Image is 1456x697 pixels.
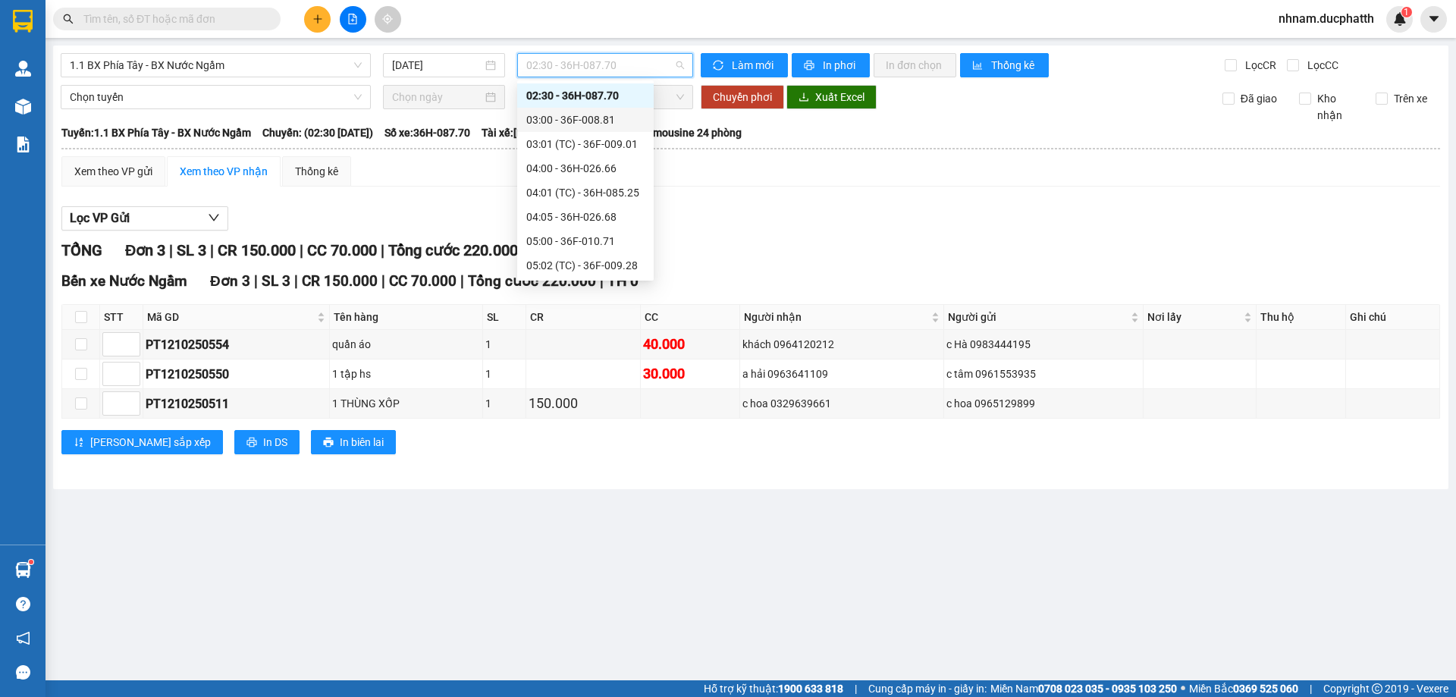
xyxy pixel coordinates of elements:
[792,53,870,77] button: printerIn phơi
[786,85,877,109] button: downloadXuất Excel
[948,309,1128,325] span: Người gửi
[972,60,985,72] span: bar-chart
[946,395,1141,412] div: c hoa 0965129899
[1189,680,1298,697] span: Miền Bắc
[483,305,526,330] th: SL
[1038,683,1177,695] strong: 0708 023 035 - 0935 103 250
[295,163,338,180] div: Thống kê
[643,363,736,385] div: 30.000
[744,309,928,325] span: Người nhận
[13,10,33,33] img: logo-vxr
[262,124,373,141] span: Chuyến: (02:30 [DATE])
[641,305,739,330] th: CC
[208,212,220,224] span: down
[234,430,300,454] button: printerIn DS
[704,680,843,697] span: Hỗ trợ kỹ thuật:
[701,53,788,77] button: syncLàm mới
[389,272,457,290] span: CC 70.000
[300,241,303,259] span: |
[74,163,152,180] div: Xem theo VP gửi
[529,393,638,414] div: 150.000
[332,366,480,382] div: 1 tập hs
[1404,7,1409,17] span: 1
[381,272,385,290] span: |
[210,272,250,290] span: Đơn 3
[701,85,784,109] button: Chuyển phơi
[526,305,641,330] th: CR
[307,241,377,259] span: CC 70.000
[143,359,330,389] td: PT1210250550
[1147,309,1241,325] span: Nơi lấy
[177,241,206,259] span: SL 3
[61,206,228,231] button: Lọc VP Gửi
[946,336,1141,353] div: c Hà 0983444195
[29,560,33,564] sup: 1
[600,272,604,290] span: |
[15,61,31,77] img: warehouse-icon
[946,366,1141,382] div: c tâm 0961553935
[388,241,518,259] span: Tổng cước 220.000
[15,562,31,578] img: warehouse-icon
[330,305,483,330] th: Tên hàng
[960,53,1049,77] button: bar-chartThống kê
[63,14,74,24] span: search
[1372,683,1382,694] span: copyright
[254,272,258,290] span: |
[1311,90,1364,124] span: Kho nhận
[381,241,384,259] span: |
[607,272,639,290] span: TH 0
[375,6,401,33] button: aim
[526,233,645,250] div: 05:00 - 36F-010.71
[526,184,645,201] div: 04:01 (TC) - 36H-085.25
[218,241,296,259] span: CR 150.000
[815,89,864,105] span: Xuất Excel
[100,305,143,330] th: STT
[143,330,330,359] td: PT1210250554
[732,57,776,74] span: Làm mới
[643,334,736,355] div: 40.000
[70,54,362,77] span: 1.1 BX Phía Tây - BX Nước Ngầm
[392,89,482,105] input: Chọn ngày
[304,6,331,33] button: plus
[143,389,330,419] td: PT1210250511
[485,366,523,382] div: 1
[15,99,31,115] img: warehouse-icon
[1346,305,1440,330] th: Ghi chú
[15,137,31,152] img: solution-icon
[382,14,393,24] span: aim
[742,366,941,382] div: a hải 0963641109
[526,54,684,77] span: 02:30 - 36H-087.70
[526,160,645,177] div: 04:00 - 36H-026.66
[1233,683,1298,695] strong: 0369 525 060
[180,163,268,180] div: Xem theo VP nhận
[1257,305,1346,330] th: Thu hộ
[169,241,173,259] span: |
[874,53,956,77] button: In đơn chọn
[526,111,645,128] div: 03:00 - 36F-008.81
[468,272,596,290] span: Tổng cước 220.000
[1266,9,1386,28] span: nhnam.ducphatth
[61,241,102,259] span: TỔNG
[460,272,464,290] span: |
[16,665,30,680] span: message
[823,57,858,74] span: In phơi
[332,336,480,353] div: quần áo
[332,395,480,412] div: 1 THÙNG XỐP
[1393,12,1407,26] img: icon-new-feature
[16,597,30,611] span: question-circle
[799,92,809,104] span: download
[210,241,214,259] span: |
[246,437,257,449] span: printer
[855,680,857,697] span: |
[526,136,645,152] div: 03:01 (TC) - 36F-009.01
[1235,90,1283,107] span: Đã giao
[526,209,645,225] div: 04:05 - 36H-026.68
[526,257,645,274] div: 05:02 (TC) - 36F-009.28
[340,6,366,33] button: file-add
[990,680,1177,697] span: Miền Nam
[1427,12,1441,26] span: caret-down
[146,394,327,413] div: PT1210250511
[70,86,362,108] span: Chọn tuyến
[742,336,941,353] div: khách 0964120212
[61,430,223,454] button: sort-ascending[PERSON_NAME] sắp xếp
